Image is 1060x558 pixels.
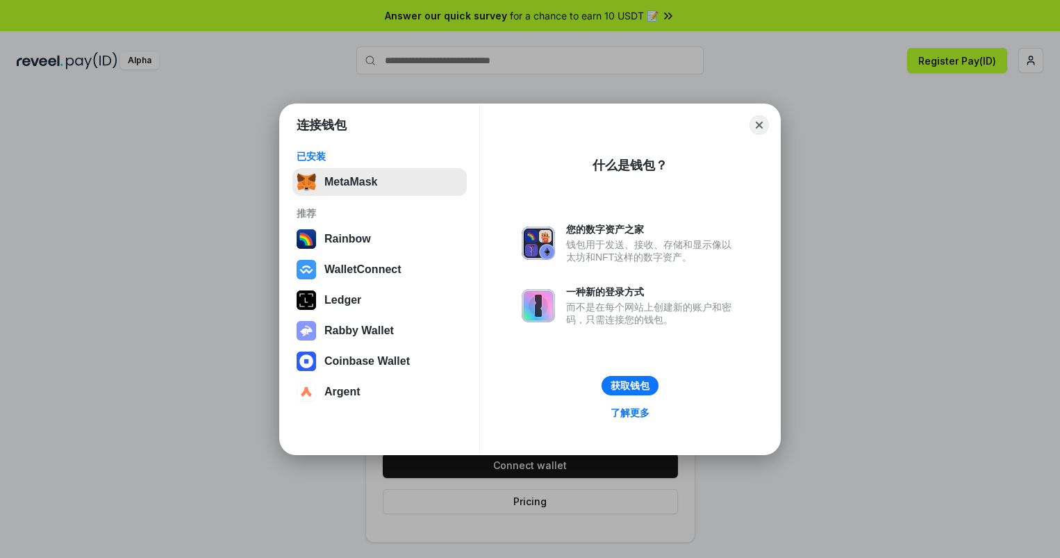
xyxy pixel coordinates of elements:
button: 获取钱包 [602,376,659,395]
button: Rainbow [292,225,467,253]
div: 了解更多 [611,407,649,419]
img: svg+xml,%3Csvg%20width%3D%2228%22%20height%3D%2228%22%20viewBox%3D%220%200%2028%2028%22%20fill%3D... [297,382,316,402]
button: Rabby Wallet [292,317,467,345]
div: 钱包用于发送、接收、存储和显示像以太坊和NFT这样的数字资产。 [566,238,738,263]
button: Close [750,115,769,135]
img: svg+xml,%3Csvg%20width%3D%2228%22%20height%3D%2228%22%20viewBox%3D%220%200%2028%2028%22%20fill%3D... [297,260,316,279]
div: Rabby Wallet [324,325,394,337]
div: 什么是钱包？ [593,157,668,174]
button: WalletConnect [292,256,467,284]
button: MetaMask [292,168,467,196]
img: svg+xml,%3Csvg%20width%3D%2228%22%20height%3D%2228%22%20viewBox%3D%220%200%2028%2028%22%20fill%3D... [297,352,316,371]
div: 一种新的登录方式 [566,286,738,298]
a: 了解更多 [602,404,658,422]
div: MetaMask [324,176,377,188]
div: 而不是在每个网站上创建新的账户和密码，只需连接您的钱包。 [566,301,738,326]
img: svg+xml,%3Csvg%20width%3D%22120%22%20height%3D%22120%22%20viewBox%3D%220%200%20120%20120%22%20fil... [297,229,316,249]
img: svg+xml,%3Csvg%20fill%3D%22none%22%20height%3D%2233%22%20viewBox%3D%220%200%2035%2033%22%20width%... [297,172,316,192]
img: svg+xml,%3Csvg%20xmlns%3D%22http%3A%2F%2Fwww.w3.org%2F2000%2Fsvg%22%20fill%3D%22none%22%20viewBox... [297,321,316,340]
div: Rainbow [324,233,371,245]
div: 您的数字资产之家 [566,223,738,236]
div: 获取钱包 [611,379,649,392]
div: Coinbase Wallet [324,355,410,368]
button: Ledger [292,286,467,314]
div: Ledger [324,294,361,306]
h1: 连接钱包 [297,117,347,133]
button: Coinbase Wallet [292,347,467,375]
button: Argent [292,378,467,406]
div: 推荐 [297,207,463,220]
div: WalletConnect [324,263,401,276]
div: Argent [324,386,361,398]
img: svg+xml,%3Csvg%20xmlns%3D%22http%3A%2F%2Fwww.w3.org%2F2000%2Fsvg%22%20fill%3D%22none%22%20viewBox... [522,289,555,322]
img: svg+xml,%3Csvg%20xmlns%3D%22http%3A%2F%2Fwww.w3.org%2F2000%2Fsvg%22%20width%3D%2228%22%20height%3... [297,290,316,310]
div: 已安装 [297,150,463,163]
img: svg+xml,%3Csvg%20xmlns%3D%22http%3A%2F%2Fwww.w3.org%2F2000%2Fsvg%22%20fill%3D%22none%22%20viewBox... [522,227,555,260]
